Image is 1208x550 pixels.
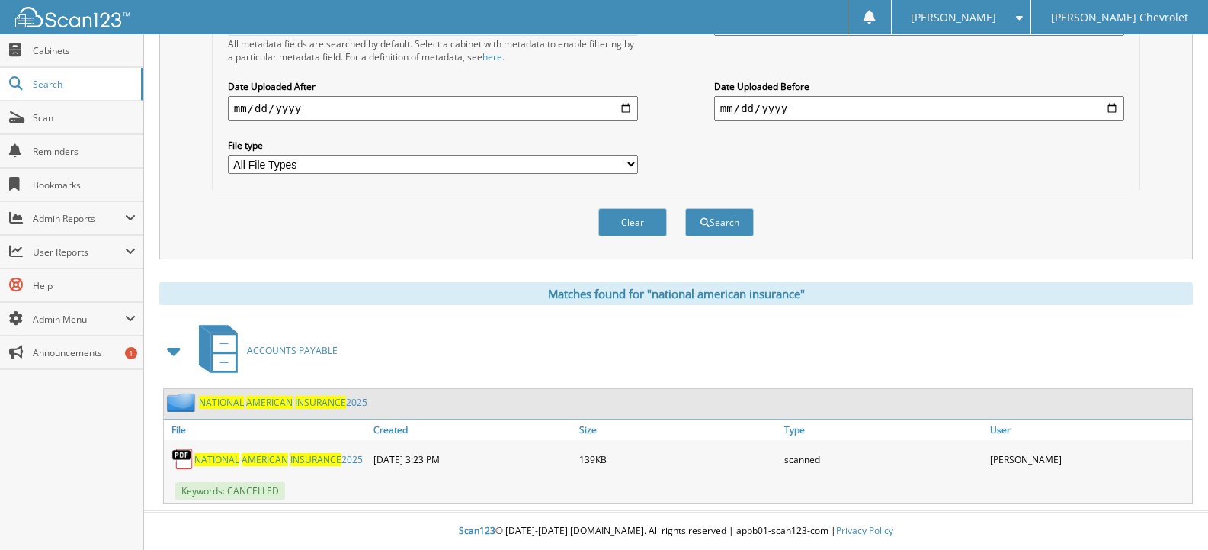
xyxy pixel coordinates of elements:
[290,453,341,466] span: INSURANCE
[144,513,1208,550] div: © [DATE]-[DATE] [DOMAIN_NAME]. All rights reserved | appb01-scan123-com |
[33,313,125,326] span: Admin Menu
[199,396,367,409] a: NATIONAL AMERICAN INSURANCE2025
[459,524,495,537] span: Scan123
[295,396,346,409] span: INSURANCE
[33,279,136,292] span: Help
[246,396,293,409] span: AMERICAN
[167,393,199,412] img: folder2.png
[199,396,244,409] span: NATIONAL
[15,7,130,27] img: scan123-logo-white.svg
[986,444,1192,474] div: [PERSON_NAME]
[33,212,125,225] span: Admin Reports
[247,344,338,357] span: ACCOUNTS PAYABLE
[575,420,781,440] a: Size
[1051,13,1188,22] span: [PERSON_NAME] Chevrolet
[598,208,667,236] button: Clear
[242,453,288,466] span: AMERICAN
[780,444,986,474] div: scanned
[911,13,996,22] span: [PERSON_NAME]
[190,320,338,381] a: ACCOUNTS PAYABLE
[228,37,638,63] div: All metadata fields are searched by default. Select a cabinet with metadata to enable filtering b...
[33,145,136,158] span: Reminders
[33,179,136,191] span: Bookmarks
[370,420,575,440] a: Created
[194,453,239,466] span: NATIONAL
[986,420,1192,440] a: User
[33,44,136,57] span: Cabinets
[33,111,136,124] span: Scan
[780,420,986,440] a: Type
[194,453,363,466] a: NATIONAL AMERICAN INSURANCE2025
[159,282,1193,305] div: Matches found for "national american insurance"
[836,524,893,537] a: Privacy Policy
[164,420,370,440] a: File
[575,444,781,474] div: 139KB
[228,96,638,121] input: start
[33,246,125,259] span: User Reports
[171,448,194,471] img: PDF.png
[714,96,1124,121] input: end
[228,139,638,152] label: File type
[33,78,133,91] span: Search
[482,50,502,63] a: here
[125,347,137,359] div: 1
[33,346,136,359] span: Announcements
[714,80,1124,93] label: Date Uploaded Before
[370,444,575,474] div: [DATE] 3:23 PM
[228,80,638,93] label: Date Uploaded After
[175,482,285,500] span: Keywords: CANCELLED
[685,208,754,236] button: Search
